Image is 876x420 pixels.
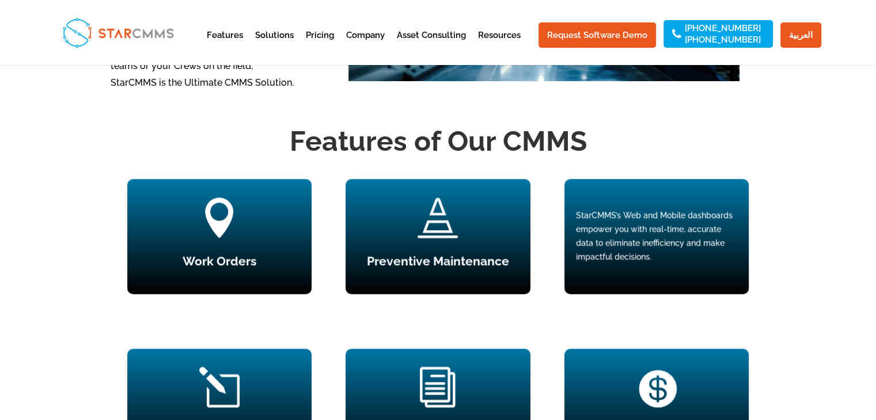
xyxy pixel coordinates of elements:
span: i [418,367,458,407]
span:  [199,197,240,238]
span:  [636,367,677,407]
h2: Features of Our CMMS [127,122,749,166]
iframe: Chat Widget [684,296,876,420]
a: Company [346,31,385,59]
div: StarCMMS’s Web and Mobile dashboards empower you with real-time, accurate data to eliminate ineff... [576,209,737,264]
img: StarCMMS [58,13,179,52]
a: العربية [780,22,821,48]
a: [PHONE_NUMBER] [685,36,761,44]
a: Pricing [306,31,334,59]
a: Features [207,31,243,59]
a: Asset Consulting [397,31,466,59]
span:  [418,197,458,238]
h4: Work Orders [127,255,312,273]
a: Request Software Demo [539,22,656,48]
a: Resources [478,31,521,59]
a: [PHONE_NUMBER] [685,24,761,32]
a: Solutions [255,31,294,59]
span: l [199,367,240,407]
h4: Preventive Maintenance [346,255,530,273]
